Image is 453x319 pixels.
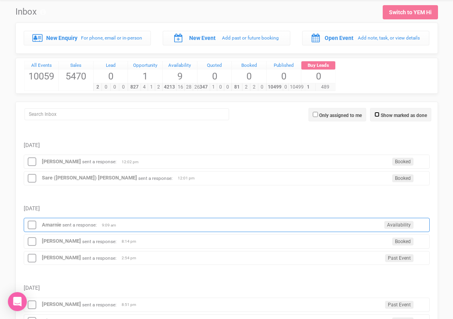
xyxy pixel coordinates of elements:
[102,223,122,228] span: 9:09 am
[62,222,97,228] small: sent a response:
[231,83,242,91] span: 81
[42,301,81,307] a: [PERSON_NAME]
[102,83,111,91] span: 0
[110,83,119,91] span: 0
[82,302,117,307] small: sent a response:
[94,70,128,83] span: 0
[46,34,77,42] label: New Enquiry
[59,61,93,70] a: Sales
[148,83,155,91] span: 1
[94,61,128,70] a: Lead
[24,61,59,70] a: All Events
[325,34,353,42] label: Open Event
[184,83,193,91] span: 28
[197,70,232,83] span: 0
[82,238,117,244] small: sent a response:
[193,83,201,91] span: 26
[389,8,432,16] div: Switch to YEM Hi
[224,83,231,91] span: 0
[178,176,197,181] span: 12:01 pm
[302,31,430,45] a: Open Event Add note, task, or view details
[315,83,335,91] span: 489
[163,70,197,83] span: 9
[24,285,430,291] h5: [DATE]
[162,83,177,91] span: 4213
[267,70,301,83] span: 0
[122,302,141,308] span: 8:51 pm
[8,292,27,311] div: Open Intercom Messenger
[232,70,266,83] span: 0
[383,5,438,19] a: Switch to YEM Hi
[176,83,185,91] span: 16
[81,35,142,41] small: For phone, email or in-person
[358,35,420,41] small: Add note, task, or view details
[392,238,414,245] span: Booked
[381,112,427,119] label: Show marked as done
[82,159,117,164] small: sent a response:
[242,83,250,91] span: 2
[128,70,162,83] span: 1
[197,61,232,70] a: Quoted
[392,174,414,182] span: Booked
[319,112,362,119] label: Only assigned to me
[163,61,197,70] a: Availability
[119,83,128,91] span: 0
[385,301,414,309] span: Past Event
[301,61,336,70] a: Buy Leads
[42,255,81,260] a: [PERSON_NAME]
[122,239,141,244] span: 8:14 pm
[42,222,61,228] a: Amarnie
[24,70,59,83] span: 10059
[222,35,279,41] small: Add past or future booking
[283,83,289,91] span: 0
[138,175,173,181] small: sent a response:
[155,83,162,91] span: 2
[82,255,117,260] small: sent a response:
[301,70,336,83] span: 0
[59,70,93,83] span: 5470
[210,83,217,91] span: 1
[301,83,316,91] span: 1
[15,7,46,17] h1: Inbox
[128,83,141,91] span: 827
[288,83,305,91] span: 10499
[24,206,430,211] h5: [DATE]
[122,255,141,261] span: 2:54 pm
[122,159,141,165] span: 12:02 pm
[392,158,414,166] span: Booked
[24,142,430,148] h5: [DATE]
[24,31,151,45] a: New Enquiry For phone, email or in-person
[250,83,258,91] span: 2
[217,83,224,91] span: 0
[42,238,81,244] a: [PERSON_NAME]
[42,175,137,181] a: Sare ([PERSON_NAME]) [PERSON_NAME]
[258,83,266,91] span: 0
[128,61,162,70] a: Opportunity
[197,83,210,91] span: 347
[384,221,414,229] span: Availability
[232,61,266,70] a: Booked
[385,254,414,262] span: Past Event
[267,61,301,70] a: Published
[42,159,81,164] a: [PERSON_NAME]
[93,83,102,91] span: 2
[266,83,283,91] span: 10499
[24,108,229,120] input: Search Inbox
[189,34,216,42] label: New Event
[141,83,148,91] span: 4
